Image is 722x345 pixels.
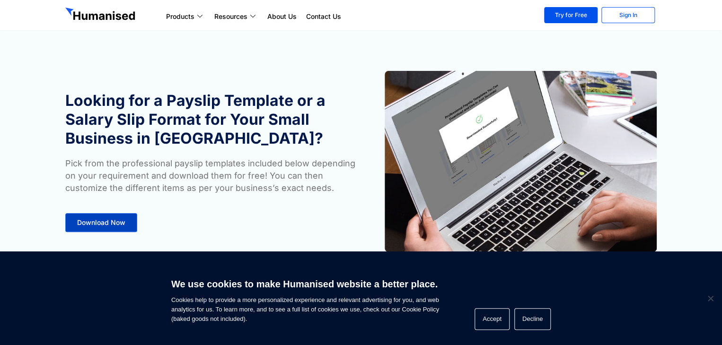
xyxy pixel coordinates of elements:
p: Pick from the professional payslip templates included below depending on your requirement and dow... [65,157,356,194]
a: Download Now [65,213,137,232]
a: Try for Free [544,7,598,23]
button: Accept [475,308,510,330]
a: Resources [210,11,263,22]
h6: We use cookies to make Humanised website a better place. [171,277,439,291]
a: About Us [263,11,301,22]
img: GetHumanised Logo [65,8,137,23]
a: Sign In [601,7,655,23]
a: Products [161,11,210,22]
a: Contact Us [301,11,346,22]
span: Decline [705,293,715,303]
span: Cookies help to provide a more personalized experience and relevant advertising for you, and web ... [171,273,439,324]
h1: Looking for a Payslip Template or a Salary Slip Format for Your Small Business in [GEOGRAPHIC_DATA]? [65,91,356,148]
span: Download Now [77,219,125,226]
button: Decline [514,308,551,330]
